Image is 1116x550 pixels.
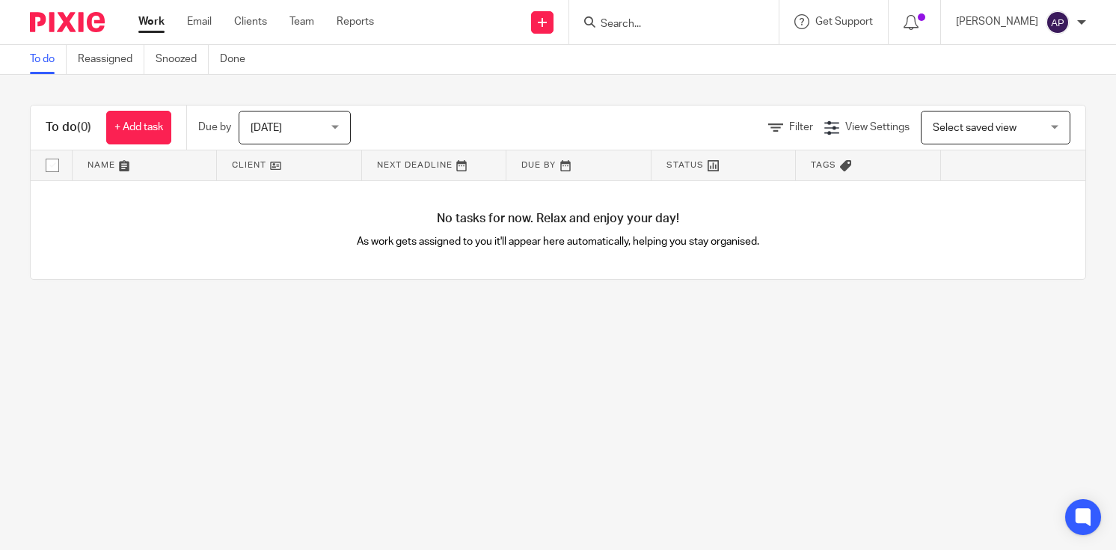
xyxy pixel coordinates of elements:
[811,161,836,169] span: Tags
[156,45,209,74] a: Snoozed
[234,14,267,29] a: Clients
[289,14,314,29] a: Team
[251,123,282,133] span: [DATE]
[77,121,91,133] span: (0)
[198,120,231,135] p: Due by
[815,16,873,27] span: Get Support
[599,18,734,31] input: Search
[30,12,105,32] img: Pixie
[337,14,374,29] a: Reports
[1046,10,1070,34] img: svg%3E
[220,45,257,74] a: Done
[106,111,171,144] a: + Add task
[789,122,813,132] span: Filter
[78,45,144,74] a: Reassigned
[845,122,910,132] span: View Settings
[956,14,1038,29] p: [PERSON_NAME]
[933,123,1017,133] span: Select saved view
[295,234,822,249] p: As work gets assigned to you it'll appear here automatically, helping you stay organised.
[138,14,165,29] a: Work
[187,14,212,29] a: Email
[46,120,91,135] h1: To do
[30,45,67,74] a: To do
[31,211,1085,227] h4: No tasks for now. Relax and enjoy your day!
